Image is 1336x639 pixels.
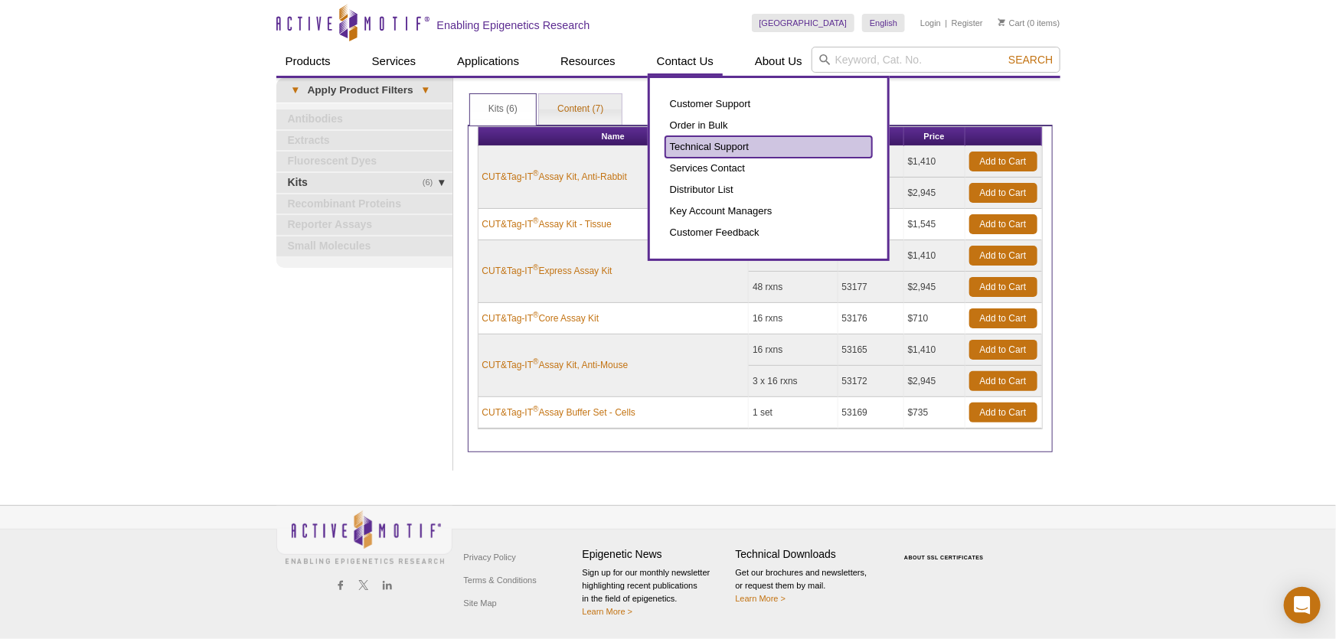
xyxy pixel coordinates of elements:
[665,93,872,115] a: Customer Support
[749,397,838,429] td: 1 set
[969,371,1037,391] a: Add to Cart
[583,566,728,618] p: Sign up for our monthly newsletter highlighting recent publications in the field of epigenetics.
[482,217,612,231] a: CUT&Tag-IT®Assay Kit - Tissue
[749,272,838,303] td: 48 rxns
[838,334,904,366] td: 53165
[665,222,872,243] a: Customer Feedback
[665,158,872,179] a: Services Contact
[904,146,965,178] td: $1,410
[583,607,633,616] a: Learn More >
[551,47,625,76] a: Resources
[363,47,426,76] a: Services
[276,194,452,214] a: Recombinant Proteins
[736,548,881,561] h4: Technical Downloads
[539,94,622,125] a: Content (7)
[838,397,904,429] td: 53169
[904,555,984,560] a: ABOUT SSL CERTIFICATES
[838,366,904,397] td: 53172
[838,303,904,334] td: 53176
[533,357,538,366] sup: ®
[862,14,905,32] a: English
[460,569,541,592] a: Terms & Conditions
[470,94,536,125] a: Kits (6)
[665,179,872,201] a: Distributor List
[1004,53,1057,67] button: Search
[904,209,965,240] td: $1,545
[749,303,838,334] td: 16 rxns
[904,334,965,366] td: $1,410
[904,240,965,272] td: $1,410
[437,18,590,32] h2: Enabling Epigenetics Research
[904,272,965,303] td: $2,945
[533,311,538,319] sup: ®
[533,263,538,272] sup: ®
[284,83,308,97] span: ▾
[969,308,1037,328] a: Add to Cart
[838,272,904,303] td: 53177
[648,47,723,76] a: Contact Us
[998,14,1060,32] li: (0 items)
[276,173,452,193] a: (6)Kits
[276,47,340,76] a: Products
[946,14,948,32] li: |
[969,152,1037,171] a: Add to Cart
[1284,587,1321,624] div: Open Intercom Messenger
[460,546,520,569] a: Privacy Policy
[969,340,1037,360] a: Add to Cart
[482,358,629,372] a: CUT&Tag-IT®Assay Kit, Anti-Mouse
[749,366,838,397] td: 3 x 16 rxns
[482,311,599,325] a: CUT&Tag-IT®Core Assay Kit
[1008,54,1053,66] span: Search
[460,592,501,615] a: Site Map
[920,18,941,28] a: Login
[736,566,881,605] p: Get our brochures and newsletters, or request them by mail.
[904,397,965,429] td: $735
[889,533,1004,566] table: Click to Verify - This site chose Symantec SSL for secure e-commerce and confidential communicati...
[904,303,965,334] td: $710
[752,14,855,32] a: [GEOGRAPHIC_DATA]
[969,403,1037,422] a: Add to Cart
[812,47,1060,73] input: Keyword, Cat. No.
[969,277,1037,297] a: Add to Cart
[952,18,983,28] a: Register
[533,217,538,225] sup: ®
[533,405,538,413] sup: ®
[276,152,452,171] a: Fluorescent Dyes
[904,366,965,397] td: $2,945
[276,236,452,256] a: Small Molecules
[482,264,612,278] a: CUT&Tag-IT®Express Assay Kit
[276,109,452,129] a: Antibodies
[736,594,786,603] a: Learn More >
[276,78,452,103] a: ▾Apply Product Filters▾
[448,47,528,76] a: Applications
[904,127,965,146] th: Price
[423,173,442,193] span: (6)
[665,136,872,158] a: Technical Support
[998,18,1025,28] a: Cart
[665,115,872,136] a: Order in Bulk
[276,131,452,151] a: Extracts
[482,406,636,419] a: CUT&Tag-IT®Assay Buffer Set - Cells
[665,201,872,222] a: Key Account Managers
[998,18,1005,26] img: Your Cart
[533,169,538,178] sup: ®
[413,83,437,97] span: ▾
[969,214,1037,234] a: Add to Cart
[969,183,1037,203] a: Add to Cart
[276,215,452,235] a: Reporter Assays
[969,246,1037,266] a: Add to Cart
[482,170,627,184] a: CUT&Tag-IT®Assay Kit, Anti-Rabbit
[904,178,965,209] td: $2,945
[479,127,750,146] th: Name
[583,548,728,561] h4: Epigenetic News
[749,334,838,366] td: 16 rxns
[276,506,452,568] img: Active Motif,
[746,47,812,76] a: About Us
